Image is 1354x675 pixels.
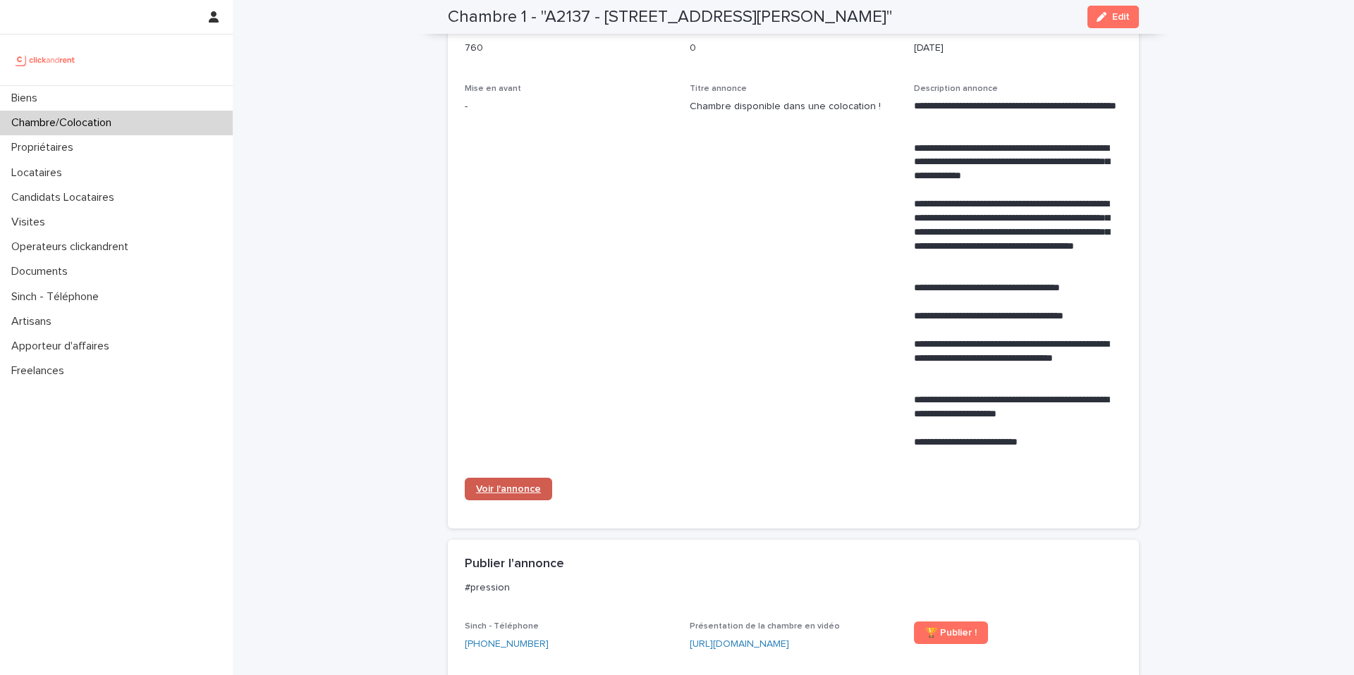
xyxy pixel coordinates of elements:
span: Titre annonce [690,85,747,93]
p: #pression [465,581,1116,594]
span: Edit [1112,12,1130,22]
span: Description annonce [914,85,998,93]
h2: Chambre 1 - "A2137 - [STREET_ADDRESS][PERSON_NAME]" [448,7,892,27]
img: UCB0brd3T0yccxBKYDjQ [11,46,80,74]
p: Operateurs clickandrent [6,240,140,254]
span: Mise en avant [465,85,521,93]
button: Edit [1087,6,1139,28]
p: [DATE] [914,41,1122,56]
p: Sinch - Téléphone [6,290,110,304]
span: Sinch - Téléphone [465,622,539,631]
p: Documents [6,265,79,278]
p: Freelances [6,364,75,378]
a: [PHONE_NUMBER] [465,637,549,652]
p: Chambre/Colocation [6,116,123,130]
p: 760 [465,41,673,56]
p: Apporteur d'affaires [6,340,121,353]
span: 🏆 Publier ! [925,628,977,638]
p: Artisans [6,315,63,328]
p: Chambre disponible dans une colocation ! [690,99,898,114]
a: 🏆 Publier ! [914,621,988,644]
p: - [465,99,673,114]
span: Voir l'annonce [476,484,541,494]
p: Biens [6,92,49,105]
p: 0 [690,41,898,56]
p: Visites [6,216,56,229]
p: Candidats Locataires [6,191,126,204]
a: Voir l'annonce [465,478,552,500]
span: Présentation de la chambre en vidéo [690,622,840,631]
h2: Publier l'annonce [465,557,564,572]
ringoverc2c-number-84e06f14122c: [PHONE_NUMBER] [465,639,549,649]
p: Propriétaires [6,141,85,154]
p: Locataires [6,166,73,180]
a: [URL][DOMAIN_NAME] [690,639,789,649]
ringoverc2c-84e06f14122c: Call with Ringover [465,639,549,649]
